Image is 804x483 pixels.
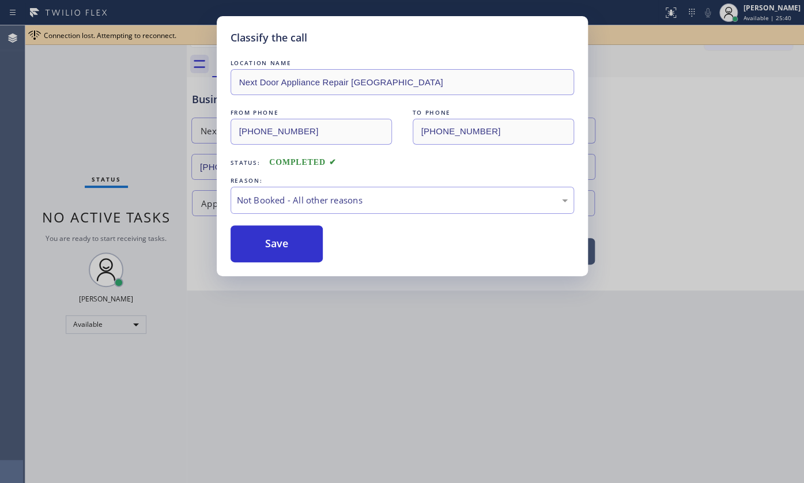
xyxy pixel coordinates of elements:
div: Not Booked - All other reasons [237,194,568,207]
div: REASON: [231,175,574,187]
span: Status: [231,159,261,167]
div: TO PHONE [413,107,574,119]
input: From phone [231,119,392,145]
span: COMPLETED [269,158,336,167]
input: To phone [413,119,574,145]
button: Save [231,225,323,262]
div: FROM PHONE [231,107,392,119]
h5: Classify the call [231,30,307,46]
div: LOCATION NAME [231,57,574,69]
